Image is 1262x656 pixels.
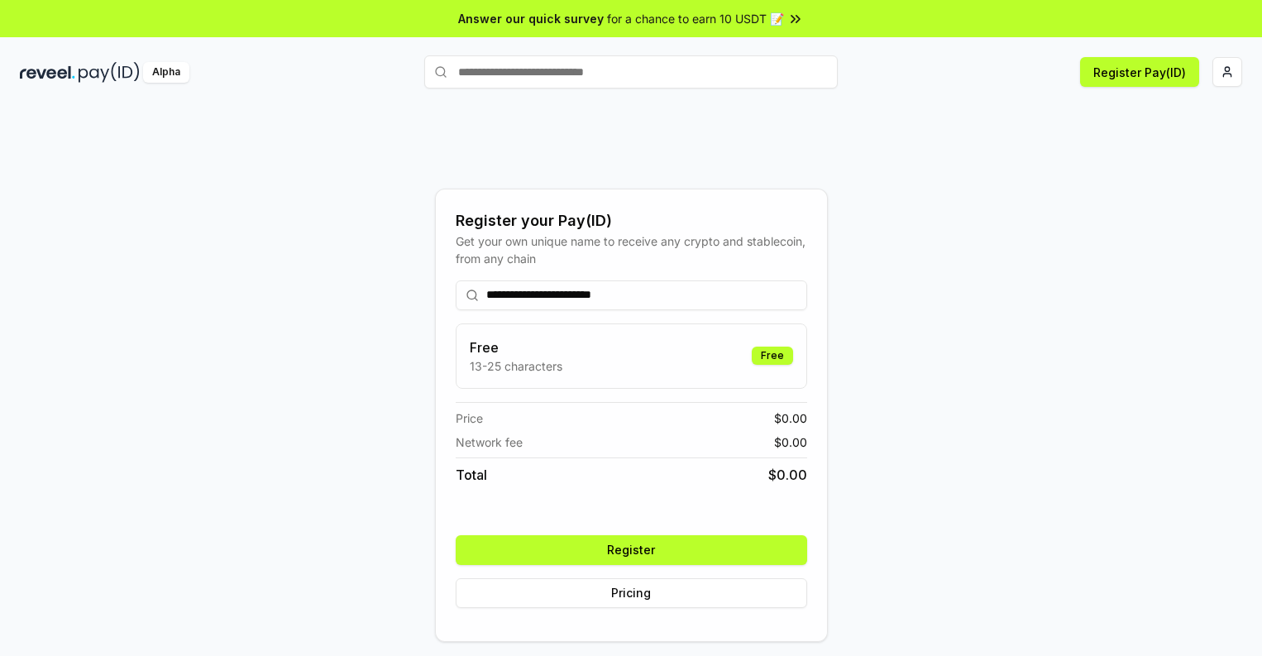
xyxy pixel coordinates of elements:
[470,357,562,375] p: 13-25 characters
[456,433,523,451] span: Network fee
[774,409,807,427] span: $ 0.00
[79,62,140,83] img: pay_id
[458,10,604,27] span: Answer our quick survey
[456,535,807,565] button: Register
[470,338,562,357] h3: Free
[607,10,784,27] span: for a chance to earn 10 USDT 📝
[774,433,807,451] span: $ 0.00
[456,578,807,608] button: Pricing
[456,465,487,485] span: Total
[1080,57,1199,87] button: Register Pay(ID)
[20,62,75,83] img: reveel_dark
[768,465,807,485] span: $ 0.00
[752,347,793,365] div: Free
[143,62,189,83] div: Alpha
[456,209,807,232] div: Register your Pay(ID)
[456,409,483,427] span: Price
[456,232,807,267] div: Get your own unique name to receive any crypto and stablecoin, from any chain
